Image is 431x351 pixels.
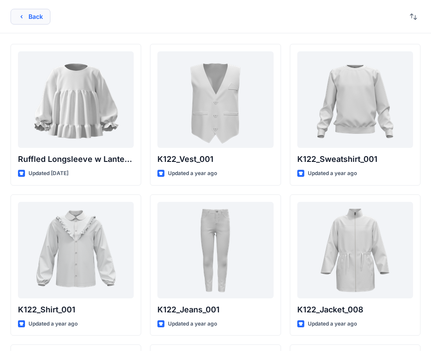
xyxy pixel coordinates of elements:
a: Ruffled Longsleeve w Lantern Sleeve [18,51,134,148]
a: K122_Sweatshirt_001 [297,51,413,148]
p: Updated a year ago [308,319,357,329]
p: K122_Vest_001 [157,153,273,165]
a: K122_Shirt_001 [18,202,134,298]
a: K122_Vest_001 [157,51,273,148]
p: K122_Jacket_008 [297,304,413,316]
a: K122_Jeans_001 [157,202,273,298]
p: Updated a year ago [308,169,357,178]
button: Back [11,9,50,25]
p: Updated [DATE] [28,169,68,178]
p: Updated a year ago [168,169,217,178]
p: K122_Shirt_001 [18,304,134,316]
p: Updated a year ago [28,319,78,329]
p: Ruffled Longsleeve w Lantern Sleeve [18,153,134,165]
p: K122_Sweatshirt_001 [297,153,413,165]
a: K122_Jacket_008 [297,202,413,298]
p: K122_Jeans_001 [157,304,273,316]
p: Updated a year ago [168,319,217,329]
